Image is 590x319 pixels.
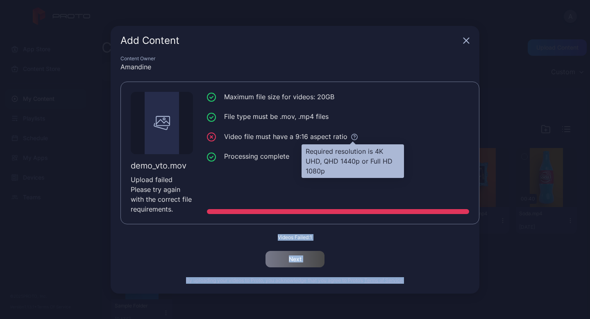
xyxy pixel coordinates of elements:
div: Next [289,256,302,262]
div: Amandine [120,62,470,72]
li: Maximum file size for videos: 20GB [207,92,469,102]
li: Video file must have a 9:16 aspect ratio [207,132,469,142]
div: Content Owner [120,55,470,62]
div: Videos Failed: 1 [120,234,470,241]
button: Terms of Service [364,277,403,284]
div: Add Content [120,36,460,46]
li: File type must be .mov, .mp4 files [207,112,469,122]
div: Required resolution is 4K UHD, QHD 1440p or Full HD 1080p [302,144,404,178]
div: demo_vto.mov [131,161,193,171]
div: Please try again with the correct file requirements. [131,185,193,214]
li: Processing complete [207,151,469,162]
div: Upload failed [131,175,193,185]
button: Next [265,251,324,267]
div: By uploading your videos to Proto, you acknowledge that you agree to Proto’s . [120,277,470,284]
